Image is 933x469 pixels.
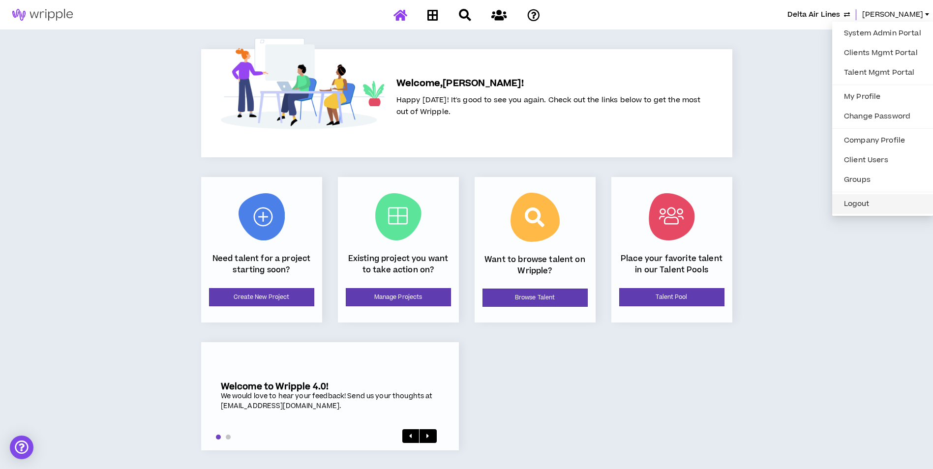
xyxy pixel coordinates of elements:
p: Want to browse talent on Wripple? [482,254,588,276]
span: Happy [DATE]! It's good to see you again. Check out the links below to get the most out of Wripple. [396,95,701,117]
a: My Profile [838,89,927,104]
a: Groups [838,173,927,187]
a: Browse Talent [482,289,588,307]
a: System Admin Portal [838,26,927,41]
span: Delta Air Lines [787,9,840,20]
a: Clients Mgmt Portal [838,46,927,60]
p: Need talent for a project starting soon? [209,253,314,275]
img: New Project [239,193,285,240]
p: Existing project you want to take action on? [346,253,451,275]
div: We would love to hear your feedback! Send us your thoughts at [EMAIL_ADDRESS][DOMAIN_NAME]. [221,392,439,411]
a: Talent Pool [619,288,724,306]
h5: Welcome, [PERSON_NAME] ! [396,77,701,90]
a: Change Password [838,109,927,124]
button: Delta Air Lines [787,9,850,20]
a: Talent Mgmt Portal [838,65,927,80]
span: [PERSON_NAME] [862,9,923,20]
a: Client Users [838,153,927,168]
img: Current Projects [375,193,421,240]
h5: Welcome to Wripple 4.0! [221,381,439,392]
p: Place your favorite talent in our Talent Pools [619,253,724,275]
a: Manage Projects [346,288,451,306]
a: Company Profile [838,133,927,148]
button: Logout [838,197,927,211]
img: Talent Pool [649,193,695,240]
div: Open Intercom Messenger [10,436,33,459]
a: Create New Project [209,288,314,306]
